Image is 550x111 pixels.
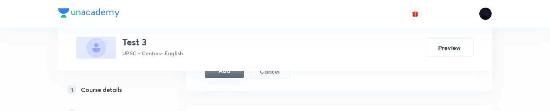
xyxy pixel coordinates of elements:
button: Preview [425,39,474,57]
h3: Test 3 [122,37,183,48]
img: Megha Gor [479,7,492,20]
button: Cancel [250,64,290,79]
a: Company Logo [58,8,120,19]
button: avatar [409,8,421,20]
p: 1 [67,85,76,94]
img: avatar [412,10,419,17]
a: 1Course details [58,82,162,97]
img: Company Logo [58,8,120,18]
img: D3F43781-E516-4530-927B-4ADAAE10F308_plus.png [76,37,116,59]
p: UPSC - Centres • English [122,49,183,57]
h5: Course details [81,85,122,94]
